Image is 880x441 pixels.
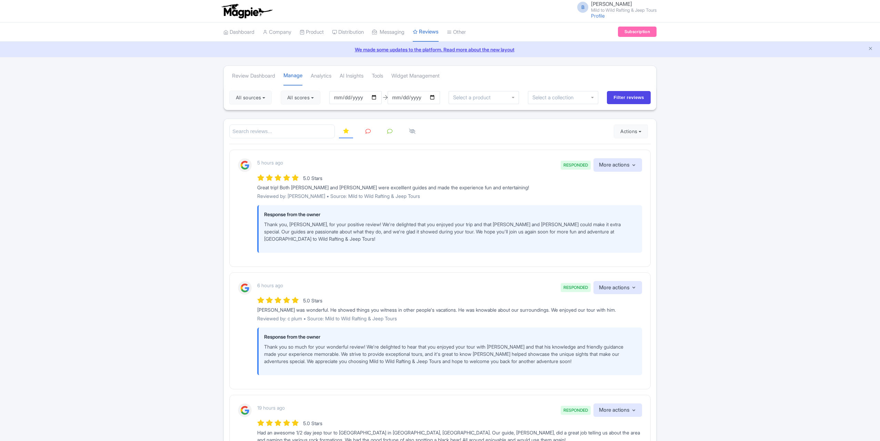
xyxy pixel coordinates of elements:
a: We made some updates to the platform. Read more about the new layout [4,46,876,53]
a: Reviews [413,22,439,42]
input: Filter reviews [607,91,651,104]
span: RESPONDED [561,406,591,415]
a: Analytics [311,67,331,86]
button: Close announcement [868,45,873,53]
img: Google Logo [238,281,252,295]
a: Company [263,23,291,42]
input: Select a product [453,94,494,101]
a: Product [300,23,324,42]
a: Review Dashboard [232,67,275,86]
span: 5.0 Stars [303,175,322,181]
p: Reviewed by: [PERSON_NAME] • Source: Mild to Wild Rafting & Jeep Tours [257,192,642,200]
input: Search reviews... [229,124,335,139]
button: All sources [229,91,272,104]
img: Google Logo [238,403,252,417]
small: Mild to Wild Rafting & Jeep Tours [591,8,657,12]
a: Tools [372,67,383,86]
p: 5 hours ago [257,159,283,166]
a: Distribution [332,23,364,42]
a: Messaging [372,23,404,42]
button: Actions [614,124,648,138]
button: More actions [593,281,642,294]
p: 19 hours ago [257,404,285,411]
p: Thank you, [PERSON_NAME], for your positive review! We're delighted that you enjoyed your trip an... [264,221,637,242]
a: Manage [283,66,302,86]
p: Reviewed by: c plum • Source: Mild to Wild Rafting & Jeep Tours [257,315,642,322]
img: Google Logo [238,158,252,172]
button: More actions [593,403,642,417]
span: RESPONDED [561,283,591,292]
div: Great trip! Both [PERSON_NAME] and [PERSON_NAME] were excelllent guides and made the experience f... [257,184,642,191]
p: Response from the owner [264,333,637,340]
a: Widget Management [391,67,440,86]
span: [PERSON_NAME] [591,1,632,7]
span: 5.0 Stars [303,420,322,426]
a: Dashboard [223,23,254,42]
a: Profile [591,13,605,19]
span: 5.0 Stars [303,298,322,303]
span: B [577,2,588,13]
input: Select a collection [532,94,578,101]
span: RESPONDED [561,161,591,170]
p: Thank you so much for your wonderful review! We're delighted to hear that you enjoyed your tour w... [264,343,637,365]
button: All scores [281,91,320,104]
button: More actions [593,158,642,172]
a: AI Insights [340,67,363,86]
a: B [PERSON_NAME] Mild to Wild Rafting & Jeep Tours [573,1,657,12]
div: [PERSON_NAME] was wonderful. He showed things you witness in other people's vacations. He was kno... [257,306,642,313]
a: Other [447,23,466,42]
p: 6 hours ago [257,282,283,289]
img: logo-ab69f6fb50320c5b225c76a69d11143b.png [220,3,273,19]
p: Response from the owner [264,211,637,218]
a: Subscription [618,27,657,37]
